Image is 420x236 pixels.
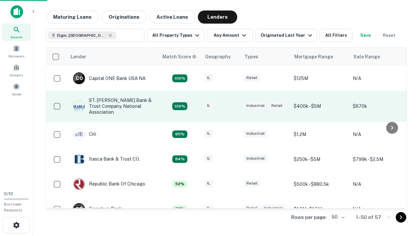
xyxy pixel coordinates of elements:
div: Industrial [244,155,267,162]
span: Search [10,34,22,40]
button: Maturing Loans [46,10,99,24]
div: Originated Last Year [261,31,314,39]
span: Borrowers [9,53,24,59]
td: $799k - $2.5M [349,147,409,172]
th: Geography [201,48,241,66]
a: Saved [2,80,31,98]
img: picture [73,179,85,190]
div: Industrial [244,130,267,137]
td: $1.3M - $1.5M [290,197,349,222]
button: Lenders [198,10,237,24]
div: Capitalize uses an advanced AI algorithm to match your search with the best lender. The match sco... [172,130,187,138]
td: $500k - $880.5k [290,172,349,197]
div: IL [204,180,213,187]
div: Retail [269,102,285,109]
div: Capitalize uses an advanced AI algorithm to match your search with the best lender. The match sco... [162,53,197,60]
div: Industrial [244,102,267,109]
div: Retail [244,180,260,187]
p: C O [76,75,83,82]
th: Sale Range [349,48,409,66]
div: 50 [329,212,346,222]
img: picture [73,101,85,112]
div: Capitalize uses an advanced AI algorithm to match your search with the best lender. The match sco... [172,102,187,110]
span: Borrower Requests [4,202,22,212]
td: N/A [349,197,409,222]
p: S B [76,206,82,212]
div: Capitalize uses an advanced AI algorithm to match your search with the best lender. The match sco... [172,180,187,188]
div: IL [204,130,213,137]
div: IL [204,155,213,162]
td: N/A [349,122,409,147]
p: 1–50 of 57 [356,213,381,221]
td: N/A [349,66,409,91]
div: Mortgage Range [294,53,333,61]
th: Types [241,48,290,66]
button: Save your search to get updates of matches that match your search criteria. [355,29,376,42]
div: Capitalize uses an advanced AI algorithm to match your search with the best lender. The match sco... [172,74,187,82]
div: Industrial [262,205,285,212]
th: Mortgage Range [290,48,349,66]
iframe: Chat Widget [387,184,420,215]
div: IL [204,205,213,212]
td: $670k [349,91,409,122]
p: Rows per page: [291,213,326,221]
div: Republic Bank Of Chicago [73,178,145,190]
div: Itasca Bank & Trust CO. [73,153,140,165]
button: Active Loans [149,10,195,24]
img: picture [73,129,85,140]
button: All Property Types [147,29,204,42]
div: Retail [244,205,260,212]
button: Any Amount [207,29,253,42]
span: Saved [12,91,21,97]
img: picture [73,154,85,165]
td: $1.2M [290,122,349,147]
button: Go to next page [396,212,406,223]
div: Types [244,53,258,61]
div: Retail [244,74,260,82]
button: Originated Last Year [255,29,317,42]
button: Reset [379,29,400,42]
div: Capitalize uses an advanced AI algorithm to match your search with the best lender. The match sco... [172,155,187,163]
div: Geography [205,53,231,61]
th: Lender [67,48,158,66]
img: capitalize-icon.png [10,5,23,18]
div: Capitalize uses an advanced AI algorithm to match your search with the best lender. The match sco... [172,205,187,213]
td: N/A [349,172,409,197]
a: Contacts [2,61,31,79]
span: 0 / 10 [4,191,13,196]
span: Contacts [10,72,23,78]
div: IL [204,102,213,109]
th: Capitalize uses an advanced AI algorithm to match your search with the best lender. The match sco... [158,48,201,66]
div: Sale Range [353,53,380,61]
div: IL [204,74,213,82]
span: Elgin, [GEOGRAPHIC_DATA], [GEOGRAPHIC_DATA] [57,32,106,38]
div: ST. [PERSON_NAME] Bank & Trust Company, National Association [73,97,152,115]
div: Lender [71,53,86,61]
td: $400k - $5M [290,91,349,122]
td: $125M [290,66,349,91]
h6: Match Score [162,53,195,60]
td: $250k - $5M [290,147,349,172]
div: Signature Bank [73,203,122,215]
a: Search [2,23,31,41]
div: Capital ONE Bank USA NA [73,72,146,84]
button: All Filters [320,29,352,42]
a: Borrowers [2,42,31,60]
div: Citi [73,128,96,140]
button: Originations [101,10,147,24]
